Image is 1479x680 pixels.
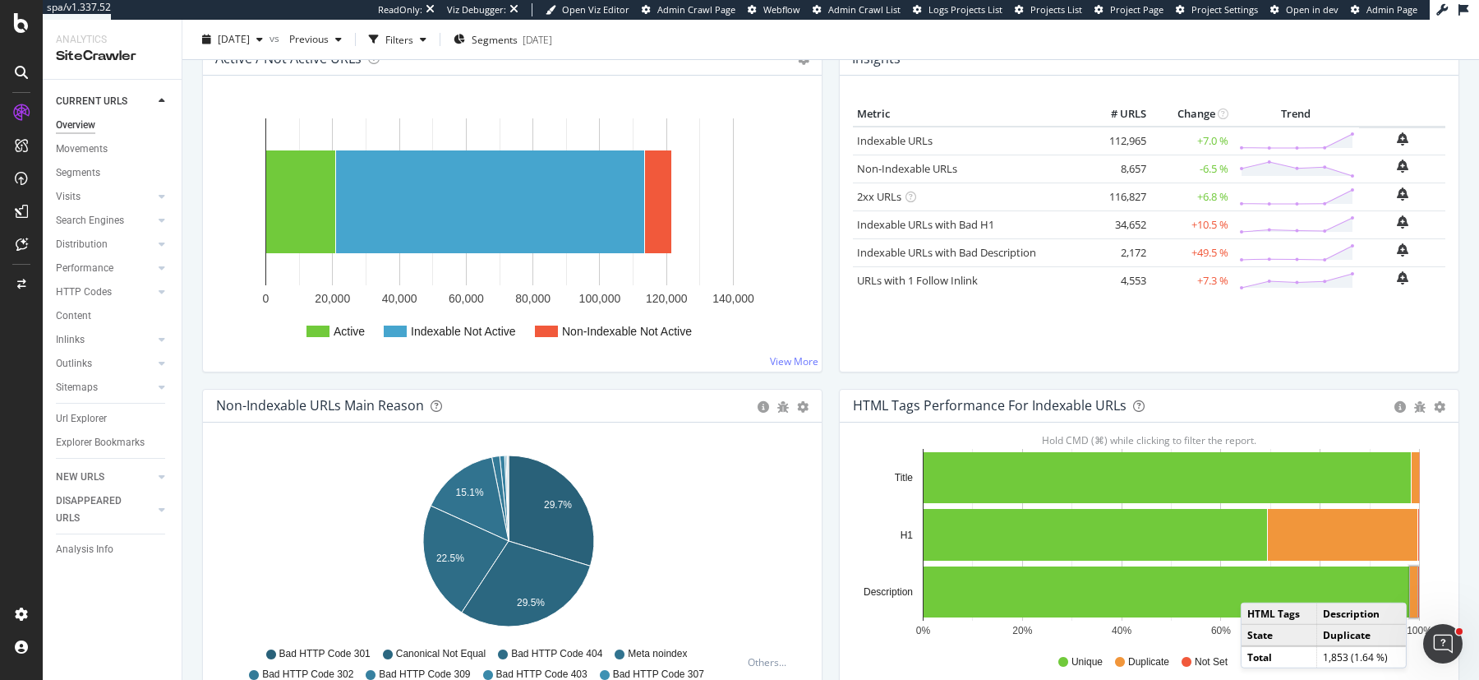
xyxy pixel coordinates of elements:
text: Active [334,325,365,338]
div: gear [797,401,809,413]
td: Total [1242,646,1316,668]
td: 8,657 [1085,155,1150,183]
td: 112,965 [1085,127,1150,155]
td: +7.3 % [1150,266,1232,294]
td: State [1242,624,1316,646]
a: Outlinks [56,355,154,372]
text: 0% [916,625,931,636]
div: Url Explorer [56,410,107,428]
span: Admin Crawl Page [657,3,735,16]
span: Open in dev [1286,3,1338,16]
a: NEW URLS [56,469,154,486]
text: Description [864,586,913,598]
text: 120,000 [646,292,688,305]
a: Admin Page [1351,3,1417,16]
button: [DATE] [196,26,270,53]
span: Projects List [1030,3,1082,16]
span: Logs Projects List [928,3,1002,16]
span: Open Viz Editor [562,3,629,16]
a: Distribution [56,236,154,253]
td: 2,172 [1085,238,1150,266]
svg: A chart. [216,102,801,359]
div: bug [1414,401,1426,413]
a: URLs with 1 Follow Inlink [857,273,978,288]
td: HTML Tags [1242,604,1316,625]
td: 4,553 [1085,266,1150,294]
div: HTTP Codes [56,284,112,301]
div: circle-info [1394,401,1406,413]
span: Previous [283,32,329,46]
div: bell-plus [1397,243,1408,257]
div: HTML Tags Performance for Indexable URLs [853,397,1127,414]
div: Filters [385,32,413,46]
div: Others... [748,655,794,669]
a: Explorer Bookmarks [56,434,170,451]
span: Unique [1071,655,1103,669]
a: Content [56,308,170,325]
td: +10.5 % [1150,210,1232,238]
a: Indexable URLs [857,133,933,148]
button: Filters [362,26,433,53]
text: 140,000 [712,292,754,305]
span: Not Set [1195,655,1228,669]
div: Search Engines [56,212,124,229]
a: HTTP Codes [56,284,154,301]
a: Segments [56,164,170,182]
a: Webflow [748,3,800,16]
text: Title [895,472,914,483]
div: A chart. [853,449,1438,640]
a: Open Viz Editor [546,3,629,16]
span: Webflow [763,3,800,16]
div: bell-plus [1397,187,1408,201]
a: Projects List [1015,3,1082,16]
a: Movements [56,141,170,158]
div: Movements [56,141,108,158]
text: 80,000 [515,292,551,305]
svg: A chart. [216,449,801,640]
div: Outlinks [56,355,92,372]
div: DISAPPEARED URLS [56,493,139,527]
a: CURRENT URLS [56,93,154,110]
div: Viz Debugger: [447,3,506,16]
a: Indexable URLs with Bad H1 [857,217,994,232]
a: Logs Projects List [913,3,1002,16]
a: Admin Crawl List [813,3,901,16]
td: +6.8 % [1150,183,1232,210]
a: Search Engines [56,212,154,229]
a: View More [770,354,818,368]
span: Segments [472,32,518,46]
text: 100,000 [579,292,621,305]
div: bell-plus [1397,132,1408,146]
th: Change [1150,102,1232,127]
div: Analytics [56,33,168,47]
span: Project Settings [1191,3,1258,16]
div: ReadOnly: [378,3,422,16]
text: 29.7% [544,499,572,511]
span: vs [270,30,283,44]
div: SiteCrawler [56,47,168,66]
td: Description [1316,604,1406,625]
a: DISAPPEARED URLS [56,493,154,527]
div: [DATE] [523,32,552,46]
div: Content [56,308,91,325]
text: 20,000 [315,292,350,305]
text: 15.1% [456,487,484,498]
text: 0 [263,292,270,305]
span: 2025 Sep. 27th [218,32,250,46]
span: Bad HTTP Code 301 [279,647,371,661]
div: Inlinks [56,331,85,349]
text: 20% [1012,625,1032,636]
span: Admin Page [1366,3,1417,16]
td: Duplicate [1316,624,1406,646]
text: 60% [1211,625,1231,636]
a: Performance [56,260,154,277]
div: bell-plus [1397,271,1408,284]
span: Bad HTTP Code 404 [511,647,602,661]
text: Non-Indexable Not Active [562,325,692,338]
a: Open in dev [1270,3,1338,16]
a: Overview [56,117,170,134]
td: 116,827 [1085,183,1150,210]
text: 29.5% [517,597,545,608]
a: Non-Indexable URLs [857,161,957,176]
